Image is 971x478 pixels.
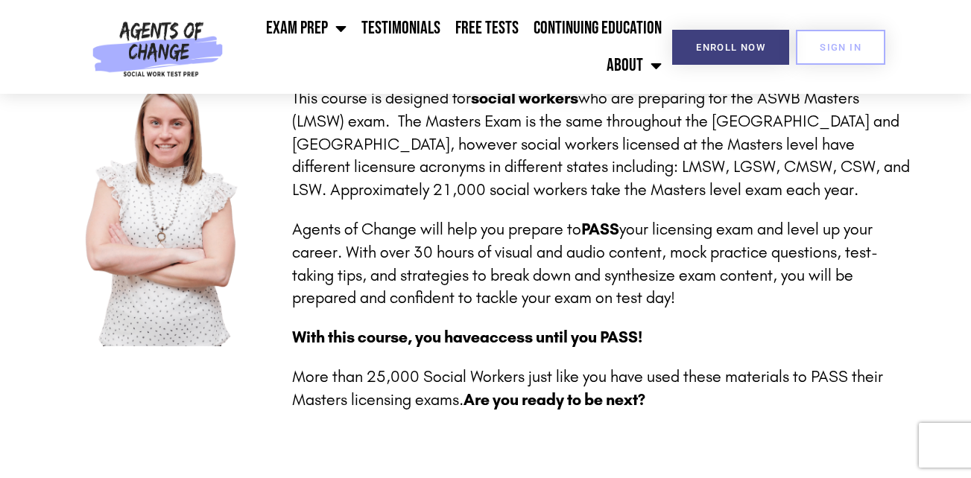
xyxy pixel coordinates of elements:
[259,10,354,47] a: Exam Prep
[464,390,645,410] strong: Are you ready to be next?
[292,366,911,412] p: More than 25,000 Social Workers just like you have used these materials to PASS their Masters lic...
[672,30,789,65] a: Enroll Now
[292,218,911,310] p: Agents of Change will help you prepare to your licensing exam and level up your career. With over...
[696,42,765,52] span: Enroll Now
[480,328,642,347] span: access until you PASS!
[448,10,526,47] a: Free Tests
[471,89,578,108] strong: social workers
[292,87,911,202] p: This course is designed for who are preparing for the ASWB Masters (LMSW) exam. The Masters Exam ...
[599,47,669,84] a: About
[820,42,861,52] span: SIGN IN
[526,10,669,47] a: Continuing Education
[292,328,480,347] span: With this course, you have
[581,220,619,239] strong: PASS
[796,30,885,65] a: SIGN IN
[230,10,669,84] nav: Menu
[354,10,448,47] a: Testimonials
